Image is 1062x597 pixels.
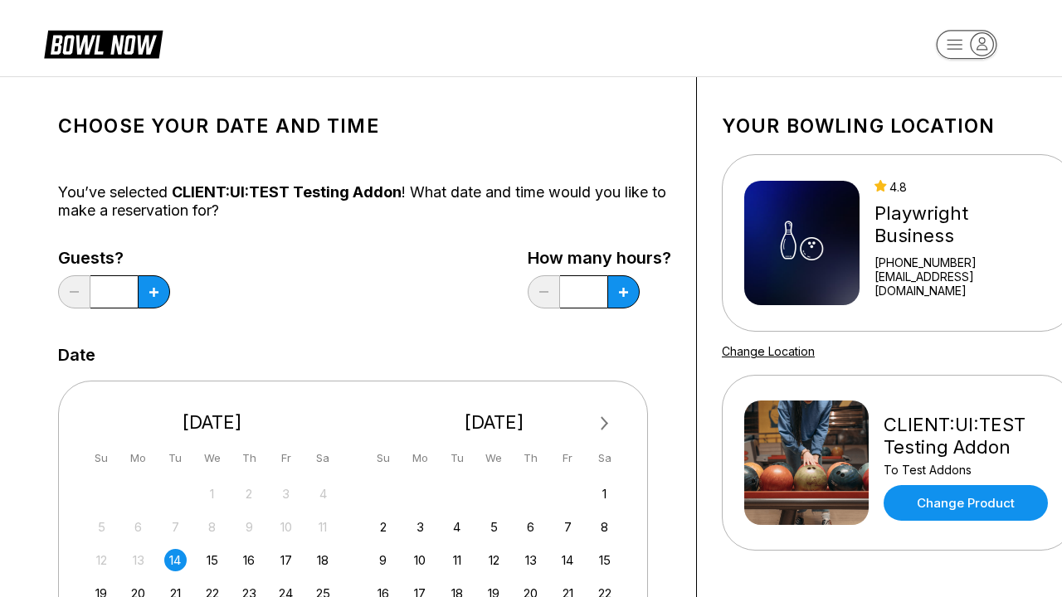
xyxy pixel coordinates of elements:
div: We [201,447,223,469]
div: Not available Saturday, October 11th, 2025 [312,516,334,538]
div: We [483,447,505,469]
div: Fr [557,447,579,469]
div: Tu [164,447,187,469]
div: Not available Wednesday, October 8th, 2025 [201,516,223,538]
div: Th [519,447,542,469]
div: Not available Thursday, October 9th, 2025 [238,516,261,538]
div: Choose Friday, November 14th, 2025 [557,549,579,571]
div: Choose Friday, October 17th, 2025 [275,549,297,571]
div: Sa [312,447,334,469]
label: Date [58,346,95,364]
div: Choose Wednesday, November 12th, 2025 [483,549,505,571]
div: Choose Friday, November 7th, 2025 [557,516,579,538]
label: How many hours? [528,249,671,267]
div: Choose Sunday, November 9th, 2025 [372,549,394,571]
div: Not available Thursday, October 2nd, 2025 [238,483,261,505]
div: Choose Wednesday, October 15th, 2025 [201,549,223,571]
img: CLIENT:UI:TEST Testing Addon [744,400,869,525]
div: Choose Wednesday, November 5th, 2025 [483,516,505,538]
a: Change Product [884,485,1048,521]
label: Guests? [58,249,170,267]
div: Not available Monday, October 6th, 2025 [127,516,149,538]
button: Next Month [592,410,618,437]
div: Mo [409,447,431,469]
div: Tu [446,447,468,469]
div: Choose Monday, November 10th, 2025 [409,549,431,571]
div: Choose Saturday, November 15th, 2025 [593,549,616,571]
a: Change Location [722,344,815,358]
div: Not available Friday, October 3rd, 2025 [275,483,297,505]
div: Choose Tuesday, November 4th, 2025 [446,516,468,538]
div: Choose Saturday, November 8th, 2025 [593,516,616,538]
div: Choose Monday, November 3rd, 2025 [409,516,431,538]
div: Not available Friday, October 10th, 2025 [275,516,297,538]
a: [EMAIL_ADDRESS][DOMAIN_NAME] [874,269,1052,298]
div: Choose Thursday, October 16th, 2025 [238,549,261,571]
div: 4.8 [874,180,1052,194]
div: Th [238,447,261,469]
div: To Test Addons [884,463,1052,477]
div: Choose Sunday, November 2nd, 2025 [372,516,394,538]
div: [DATE] [366,411,623,434]
div: Choose Saturday, October 18th, 2025 [312,549,334,571]
div: You’ve selected ! What date and time would you like to make a reservation for? [58,183,671,220]
div: Not available Sunday, October 5th, 2025 [90,516,113,538]
div: Not available Sunday, October 12th, 2025 [90,549,113,571]
div: Fr [275,447,297,469]
div: Not available Monday, October 13th, 2025 [127,549,149,571]
div: Su [90,447,113,469]
div: [PHONE_NUMBER] [874,255,1052,269]
div: Sa [593,447,616,469]
div: Mo [127,447,149,469]
div: Not available Tuesday, October 7th, 2025 [164,516,187,538]
h1: Choose your Date and time [58,114,671,138]
div: Not available Wednesday, October 1st, 2025 [201,483,223,505]
div: Su [372,447,394,469]
div: Not available Saturday, October 4th, 2025 [312,483,334,505]
div: Choose Tuesday, October 14th, 2025 [164,549,187,571]
div: Choose Thursday, November 6th, 2025 [519,516,542,538]
div: CLIENT:UI:TEST Testing Addon [884,414,1052,459]
div: Choose Thursday, November 13th, 2025 [519,549,542,571]
div: Choose Tuesday, November 11th, 2025 [446,549,468,571]
img: Playwright Business [744,181,860,305]
span: CLIENT:UI:TEST Testing Addon [172,183,402,201]
div: Choose Saturday, November 1st, 2025 [593,483,616,505]
div: [DATE] [84,411,341,434]
div: Playwright Business [874,202,1052,247]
